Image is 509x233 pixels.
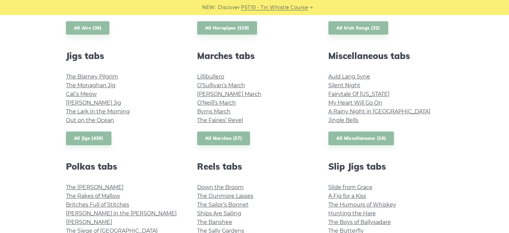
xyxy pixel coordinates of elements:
a: Fairytale Of [US_STATE] [328,91,390,97]
a: [PERSON_NAME] Jig [66,100,121,106]
h2: Jigs tabs [66,51,181,61]
a: The Sailor’s Bonnet [197,201,249,208]
a: The [PERSON_NAME] [66,184,123,190]
a: All Irish Songs (32) [328,21,388,35]
a: Ships Are Sailing [197,210,241,217]
a: Out on the Ocean [66,117,114,123]
h2: Polkas tabs [66,161,181,172]
a: Hunting the Hare [328,210,376,217]
a: Britches Full of Stitches [66,201,129,208]
a: O’Sullivan’s March [197,82,245,89]
a: Slide from Grace [328,184,372,190]
a: The Rakes of Mallow [66,193,120,199]
a: Byrns March [197,108,231,115]
span: Discover [218,4,240,11]
a: A Fig for a Kiss [328,193,366,199]
h2: Reels tabs [197,161,312,172]
a: My Heart Will Go On [328,100,382,106]
a: Jingle Bells [328,117,358,123]
a: All Marches (37) [197,131,250,145]
a: All Jigs (436) [66,131,111,145]
a: The Dunmore Lasses [197,193,253,199]
a: The Humours of Whiskey [328,201,396,208]
a: PST10 - Tin Whistle Course [241,4,308,11]
h2: Miscellaneous tabs [328,51,443,61]
a: Cat’s Meow [66,91,97,97]
a: Silent Night [328,82,360,89]
a: All Miscellaneous (16) [328,131,394,145]
a: [PERSON_NAME] [66,219,112,225]
a: The Monaghan Jig [66,82,115,89]
a: [PERSON_NAME] in the [PERSON_NAME] [66,210,177,217]
span: NEW: [202,4,216,11]
a: O’Neill’s March [197,100,236,106]
a: The Boys of Ballysadare [328,219,391,225]
a: Down the Broom [197,184,244,190]
h2: Marches tabs [197,51,312,61]
a: The Blarney Pilgrim [66,73,118,80]
a: The Lark in the Morning [66,108,130,115]
h2: Slip Jigs tabs [328,161,443,172]
a: All Airs (36) [66,21,110,35]
a: Auld Lang Syne [328,73,370,80]
a: All Hornpipes (139) [197,21,257,35]
a: Lillibullero [197,73,224,80]
a: The Fairies’ Revel [197,117,243,123]
a: The Banshee [197,219,232,225]
a: A Rainy Night in [GEOGRAPHIC_DATA] [328,108,430,115]
a: [PERSON_NAME] March [197,91,261,97]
